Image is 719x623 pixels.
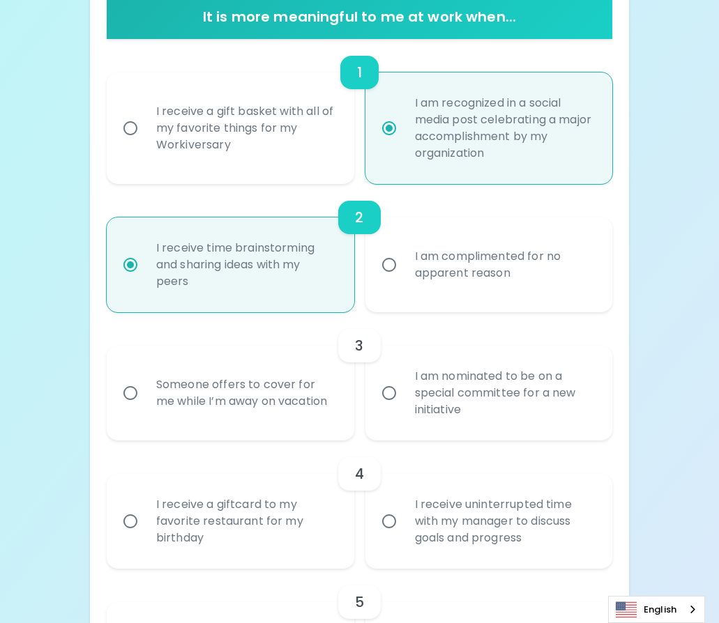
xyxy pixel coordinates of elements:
div: choice-group-check [107,440,612,569]
div: Language [608,596,705,623]
div: I receive a giftcard to my favorite restaurant for my birthday [145,479,347,563]
div: choice-group-check [107,39,612,184]
div: I receive a gift basket with all of my favorite things for my Workiversary [145,86,347,170]
div: I am recognized in a social media post celebrating a major accomplishment by my organization [404,78,605,178]
aside: Language selected: English [608,596,705,623]
div: Someone offers to cover for me while I’m away on vacation [145,360,347,426]
h6: 4 [355,463,364,485]
a: English [609,597,704,622]
h6: 3 [355,334,363,357]
h6: 1 [357,61,362,84]
div: I receive uninterrupted time with my manager to discuss goals and progress [404,479,605,563]
h6: 2 [355,206,363,229]
div: I am complimented for no apparent reason [404,231,605,298]
div: choice-group-check [107,312,612,440]
div: I receive time brainstorming and sharing ideas with my peers [145,223,347,307]
div: choice-group-check [107,184,612,312]
div: I am nominated to be on a special committee for a new initiative [404,351,605,435]
h6: 5 [355,591,364,613]
h6: It is more meaningful to me at work when... [112,6,607,28]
